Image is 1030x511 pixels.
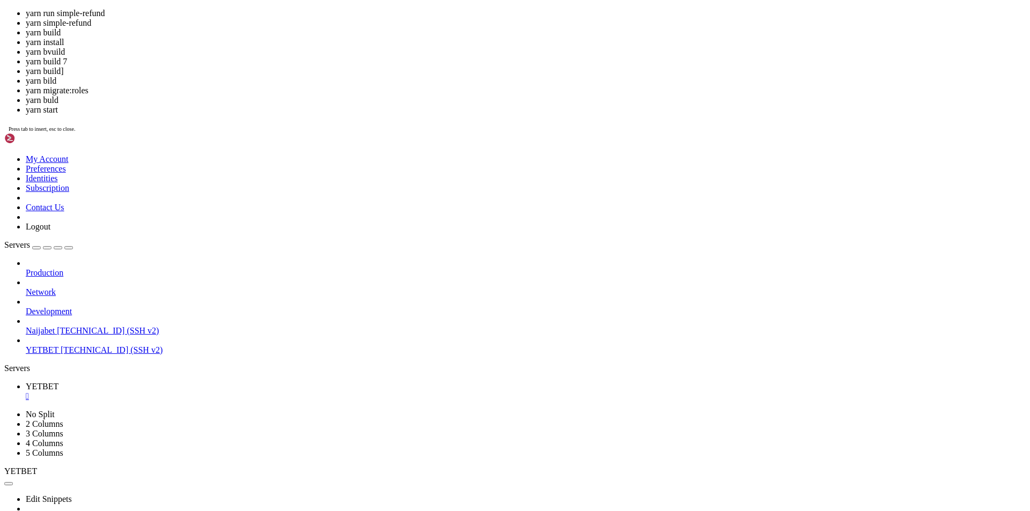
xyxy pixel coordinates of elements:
span: 📊 [4,50,13,59]
li: yarn install [26,38,1026,47]
a:  [26,391,1026,401]
span: Development [26,307,72,316]
li: yarn bild [26,76,1026,86]
a: YETBET [TECHNICAL_ID] (SSH v2) [26,345,1026,355]
span: ✅ [4,23,13,32]
x-row: Total adjustment: 14,962,307.4 $4TT [4,141,891,150]
x-row: root@ubuntu:/home/s4tt-be# git pull [4,314,891,323]
x-row: root@ubuntu:/home/s4tt-be# ^C [4,305,891,314]
span: 💸 [4,214,13,223]
span: [TECHNICAL_ID] (SSH v2) [57,326,159,335]
span: 👤 [4,4,13,13]
span: Servers [4,240,30,249]
a: My Account [26,154,69,164]
a: Development [26,307,1026,316]
x-row: root@ubuntu:/home/s4tt-be# ^C [4,287,891,296]
x-row: 2 files changed, 4 insertions(+), 3 deletions(-) [4,424,891,433]
a: Subscription [26,183,69,192]
span: Naijabet [26,326,55,335]
span: [TECHNICAL_ID] (SSH v2) [61,345,163,354]
x-row: Bonus amount (10%): 1,662,478.6 $4TT [4,132,891,141]
span: 👤 [4,32,13,41]
a: Preferences [26,164,66,173]
x-row: Wallet: 91osC9ffKyfQoBiodQ1pQTFgdD7BCkzu1KV2J4Xw7tKQ [4,177,891,187]
x-row: Refund Breakdown: [4,114,891,123]
a: Edit Snippets [26,494,72,503]
x-row: 433965b..190da13 master -> origin/master [4,378,891,387]
span: -- [146,414,154,423]
a: 3 Columns [26,429,63,438]
li: yarn build [26,28,1026,38]
x-row: Net profit: 16,624,786 $4TT [4,95,891,105]
x-row: User ID: 687b19f745e1004527328b3f [4,4,891,13]
x-row: Email: [EMAIL_ADDRESS][DOMAIN_NAME] [4,168,891,177]
img: Shellngn [4,133,66,144]
li: yarn build] [26,66,1026,76]
a: Contact Us [26,203,64,212]
x-row: New balance: 34781585.19580561 $4TT [4,205,891,214]
li: yarn migrate:roles [26,86,1026,95]
x-row: Connected to MongoDB [4,23,891,32]
span: 📢 [4,159,13,168]
li: yarn start [26,105,1026,115]
x-row: Bonus transaction ID: 68a923ec93e490cb76c60f7f [4,241,891,250]
x-row: Start date: [DATE] 13:34:12 GMT+0000 (Coordinated Universal Time) [4,13,891,23]
li: yarn buld [26,95,1026,105]
span: 📊 [4,68,13,77]
div: Servers [4,364,1026,373]
a: Servers [4,240,73,249]
span: YETBET [4,466,37,476]
li: yarn simple-refund [26,18,1026,28]
x-row: Unpacking objects: 100% (6/6), 636 bytes | 212.00 KiB/s, done. [4,360,891,369]
x-row: root@ubuntu:/home/s4tt-be# yarn [4,433,891,442]
x-row: Refunded amount: 13,299,828.8 $4TT [4,214,891,223]
div: (32, 47) [149,433,153,442]
span: 💰 [4,114,13,123]
span: ✅ [4,196,13,205]
x-row: root@ubuntu:/home/s4tt-be# ^C [4,296,891,305]
li: Network [26,278,1026,297]
span: YETBET [26,345,58,354]
span: ++ [137,414,146,423]
x-row: remote: Counting objects: 100% (11/11), done. [4,332,891,342]
x-row: Total wins: 88,776,986 $4TT [4,86,891,95]
li: Development [26,297,1026,316]
x-row: package.json | 3 [4,405,891,414]
x-row: From [URL][DOMAIN_NAME] [4,369,891,378]
span: 💰 [13,177,22,187]
li: yarn bvuild [26,47,1026,57]
x-row: User: [PERSON_NAME] [4,32,891,41]
span: 📧 [13,168,22,177]
span: 📅 [4,13,13,23]
span: - [146,405,150,414]
span: 🔌 [4,250,13,260]
span: 🎁 [4,223,13,232]
span: 📝 [4,232,13,241]
a: Identities [26,174,58,183]
span: Production [26,268,63,277]
a: 5 Columns [26,448,63,457]
li: yarn run simple-refund [26,9,1026,18]
x-row: Notification sent successfully to user [PERSON_NAME] [4,159,891,168]
span: Network [26,287,56,297]
li: YETBET [TECHNICAL_ID] (SSH v2) [26,336,1026,355]
a: Production [26,268,1026,278]
x-row: Disconnected from MongoDB [4,250,891,260]
li: yarn build 7 [26,57,1026,66]
span: 🎉 [4,269,13,278]
x-row: Found 697 mini game transactions to process [4,50,891,59]
x-row: Bonus amount: 1,662,478.6 $4TT [4,223,891,232]
x-row: Refund transaction ID: 68a923ec93e490cb76c60f7a [4,232,891,241]
x-row: remote: Total 6 (delta 5), reused 6 (delta 5), pack-reused 0 (from 0) [4,351,891,360]
span: Press tab to insert, esc to close. [9,126,75,132]
x-row: remote: Enumerating objects: 11, done. [4,323,891,332]
span: YETBET [26,382,58,391]
a: Logout [26,222,50,231]
x-row: remote: Compressing objects: 100% (1/1), done. [4,342,891,351]
a: 2 Columns [26,419,63,428]
a: Network [26,287,1026,297]
x-row: Fast-forward [4,396,891,405]
a: YETBET [26,382,1026,401]
span: ++ [137,405,146,414]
